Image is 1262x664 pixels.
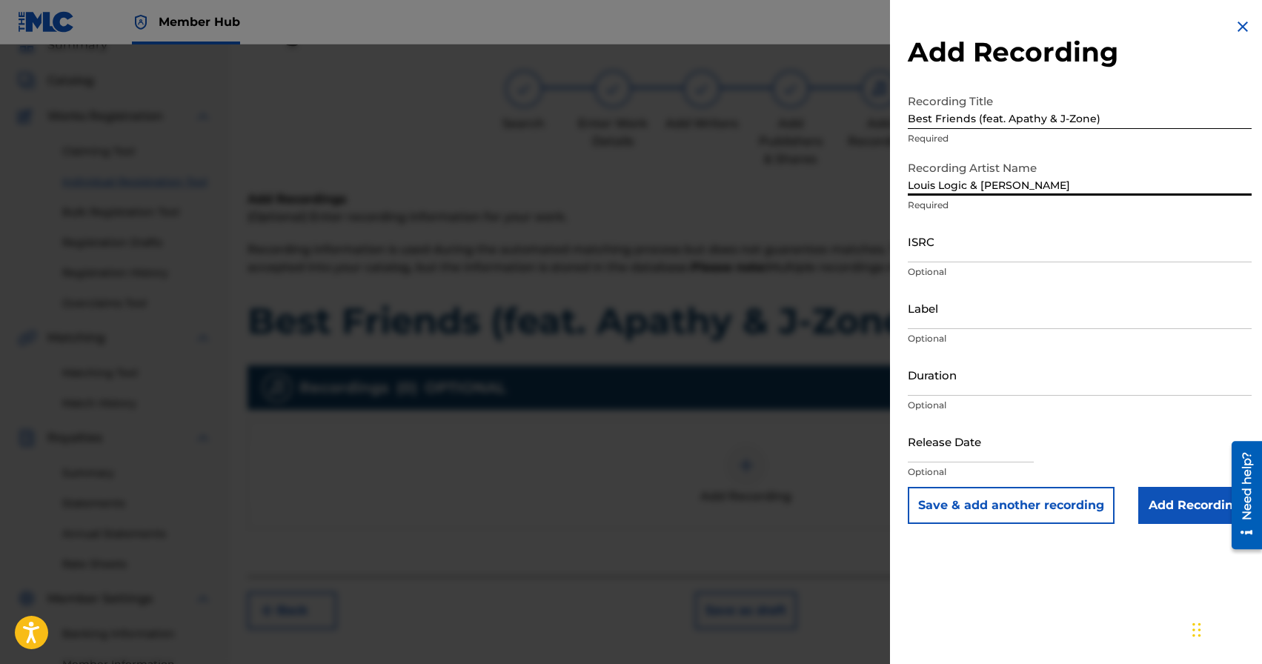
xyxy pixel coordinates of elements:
p: Optional [908,332,1252,345]
button: Save & add another recording [908,487,1115,524]
p: Optional [908,265,1252,279]
p: Optional [908,465,1252,479]
img: MLC Logo [18,11,75,33]
p: Required [908,132,1252,145]
p: Optional [908,399,1252,412]
p: Required [908,199,1252,212]
input: Add Recording [1138,487,1252,524]
div: Drag [1192,608,1201,652]
img: Top Rightsholder [132,13,150,31]
span: Member Hub [159,13,240,30]
iframe: Chat Widget [1188,593,1262,664]
iframe: Resource Center [1221,435,1262,554]
h2: Add Recording [908,36,1252,69]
